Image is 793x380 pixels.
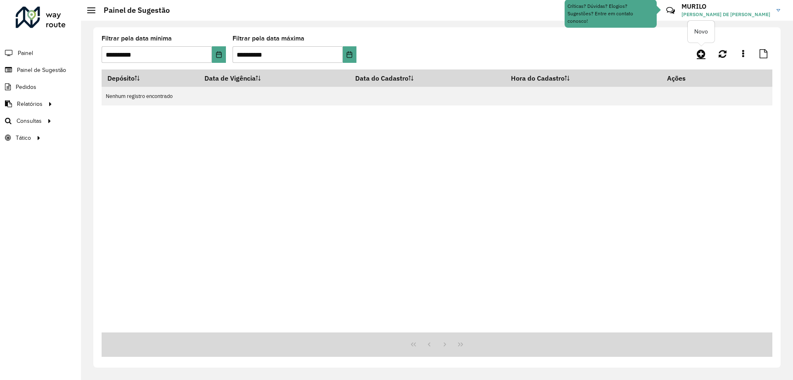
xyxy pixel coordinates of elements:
span: Painel [18,49,33,57]
h3: MURILO [681,2,770,10]
span: Painel de Sugestão [17,66,66,74]
th: Ações [661,69,711,87]
label: Filtrar pela data máxima [233,33,304,43]
th: Hora do Cadastro [505,69,662,87]
th: Data de Vigência [199,69,350,87]
button: Choose Date [212,46,226,63]
a: Contato Rápido [662,2,679,19]
h2: Painel de Sugestão [95,6,170,15]
label: Filtrar pela data mínima [102,33,172,43]
th: Data do Cadastro [350,69,505,87]
span: Relatórios [17,100,43,108]
th: Depósito [102,69,199,87]
span: Consultas [17,117,42,125]
button: Choose Date [343,46,356,63]
td: Nenhum registro encontrado [102,87,772,105]
div: Novo [688,21,715,43]
span: Tático [16,134,31,142]
span: Pedidos [16,83,36,91]
span: [PERSON_NAME] DE [PERSON_NAME] [681,11,770,18]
